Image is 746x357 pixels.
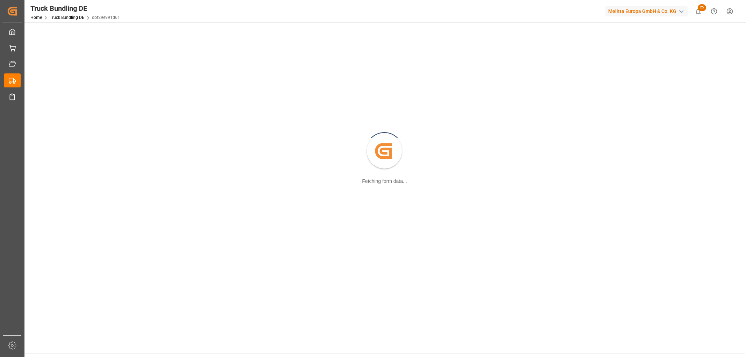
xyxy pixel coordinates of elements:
[362,178,407,185] div: Fetching form data...
[690,3,706,19] button: show 25 new notifications
[706,3,722,19] button: Help Center
[698,4,706,11] span: 25
[605,5,690,18] button: Melitta Europa GmbH & Co. KG
[30,3,120,14] div: Truck Bundling DE
[30,15,42,20] a: Home
[605,6,688,16] div: Melitta Europa GmbH & Co. KG
[50,15,84,20] a: Truck Bundling DE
